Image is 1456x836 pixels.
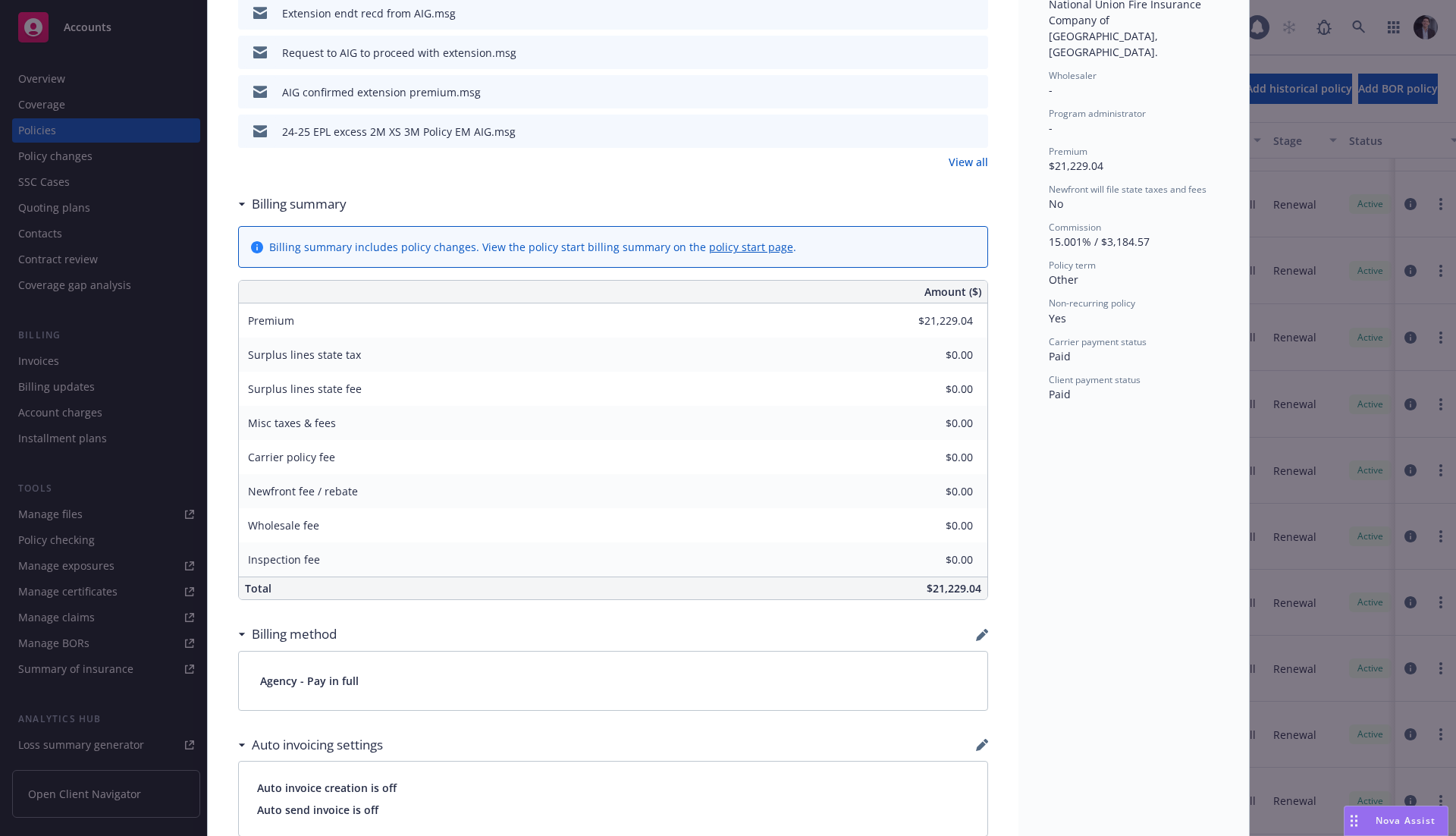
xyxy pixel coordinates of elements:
[1345,806,1363,835] div: Drag to move
[248,552,320,567] span: Inspection fee
[238,194,347,214] div: Billing summary
[1344,806,1448,836] button: Nova Assist
[248,313,294,328] span: Premium
[282,84,481,100] div: AIG confirmed extension premium.msg
[968,124,982,140] button: preview file
[1376,814,1436,827] span: Nova Assist
[1049,259,1096,272] span: Policy term
[248,416,336,430] span: Misc taxes & fees
[269,239,796,255] div: Billing summary includes policy changes. View the policy start billing summary on the .
[968,84,982,100] button: preview file
[968,45,982,61] button: preview file
[1049,221,1101,234] span: Commission
[1049,121,1053,135] span: -
[252,624,337,644] h3: Billing method
[1049,69,1097,82] span: Wholesaler
[1049,145,1087,158] span: Premium
[252,194,347,214] h3: Billing summary
[1049,159,1103,173] span: $21,229.04
[883,446,982,469] input: 0.00
[239,652,987,710] div: Agency - Pay in full
[248,347,361,362] span: Surplus lines state tax
[883,378,982,401] input: 0.00
[949,154,988,170] a: View all
[1049,234,1150,249] span: 15.001% / $3,184.57
[245,581,271,596] span: Total
[282,45,516,61] div: Request to AIG to proceed with extension.msg
[1049,349,1071,363] span: Paid
[883,310,982,332] input: 0.00
[252,735,383,755] h3: Auto invoicing settings
[883,514,982,537] input: 0.00
[1049,272,1078,287] span: Other
[883,412,982,435] input: 0.00
[883,344,982,366] input: 0.00
[1049,83,1053,97] span: -
[883,548,982,571] input: 0.00
[248,450,335,464] span: Carrier policy fee
[944,84,956,100] button: download file
[257,802,969,818] span: Auto send invoice is off
[248,382,362,396] span: Surplus lines state fee
[944,124,956,140] button: download file
[1049,183,1207,196] span: Newfront will file state taxes and fees
[1049,373,1141,386] span: Client payment status
[1049,297,1135,310] span: Non-recurring policy
[944,45,956,61] button: download file
[238,735,383,755] div: Auto invoicing settings
[968,5,982,21] button: preview file
[927,581,981,596] span: $21,229.04
[924,284,981,300] span: Amount ($)
[1049,107,1146,120] span: Program administrator
[257,780,969,796] span: Auto invoice creation is off
[944,5,956,21] button: download file
[282,124,516,140] div: 24-25 EPL excess 2M XS 3M Policy EM AIG.msg
[248,518,319,533] span: Wholesale fee
[883,480,982,503] input: 0.00
[248,484,358,498] span: Newfront fee / rebate
[282,5,456,21] div: Extension endt recd from AIG.msg
[1049,387,1071,401] span: Paid
[1049,335,1147,348] span: Carrier payment status
[709,240,793,254] a: policy start page
[1049,196,1063,211] span: No
[1049,311,1066,325] span: Yes
[238,624,337,644] div: Billing method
